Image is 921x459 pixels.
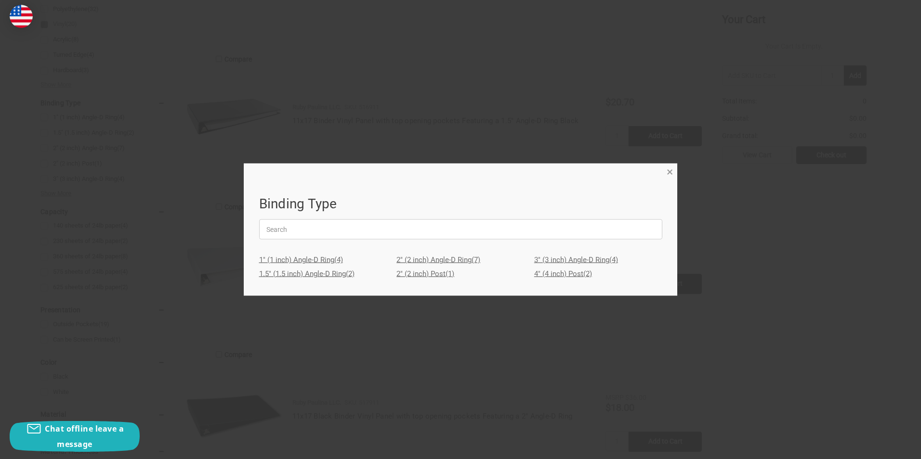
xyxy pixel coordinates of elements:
[346,269,355,278] span: (2)
[396,253,525,267] a: 2" (2 inch) Angle-D Ring(7)
[534,267,662,280] a: 4" (4 inch) Post(2)
[334,255,343,264] span: (4)
[10,5,33,28] img: duty and tax information for United States
[534,253,662,267] a: 3" (3 inch) Angle-D Ring(4)
[842,433,921,459] iframe: Google Customer Reviews
[446,269,454,278] span: (1)
[259,219,662,240] input: Search
[609,255,618,264] span: (4)
[45,423,124,449] span: Chat offline leave a message
[259,194,662,214] h1: Binding Type
[665,166,675,176] a: Close
[667,165,673,179] span: ×
[10,421,140,452] button: Chat offline leave a message
[259,267,387,280] a: 1.5" (1.5 inch) Angle-D Ring(2)
[583,269,592,278] span: (2)
[472,255,480,264] span: (7)
[396,267,525,280] a: 2" (2 inch) Post(1)
[259,253,387,267] a: 1" (1 inch) Angle-D Ring(4)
